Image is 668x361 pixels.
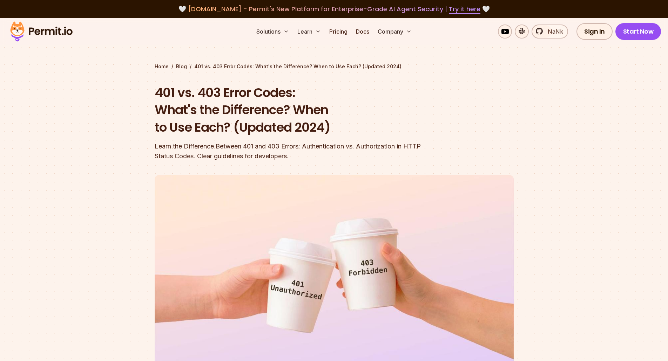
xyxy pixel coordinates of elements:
[155,63,514,70] div: / /
[576,23,613,40] a: Sign In
[532,25,568,39] a: NaNk
[17,4,651,14] div: 🤍 🤍
[295,25,324,39] button: Learn
[449,5,480,14] a: Try it here
[375,25,414,39] button: Company
[188,5,480,13] span: [DOMAIN_NAME] - Permit's New Platform for Enterprise-Grade AI Agent Security |
[155,84,424,136] h1: 401 vs. 403 Error Codes: What's the Difference? When to Use Each? (Updated 2024)
[615,23,661,40] a: Start Now
[7,20,76,43] img: Permit logo
[254,25,292,39] button: Solutions
[176,63,187,70] a: Blog
[353,25,372,39] a: Docs
[155,63,169,70] a: Home
[155,141,424,161] div: Learn the Difference Between 401 and 403 Errors: Authentication vs. Authorization in HTTP Status ...
[326,25,350,39] a: Pricing
[544,27,563,36] span: NaNk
